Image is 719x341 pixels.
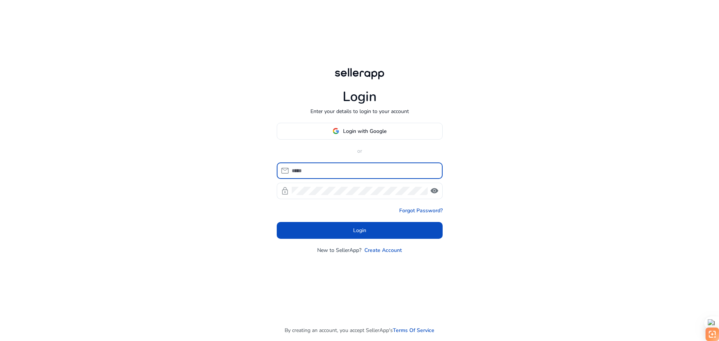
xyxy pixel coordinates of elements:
span: Login [353,226,366,234]
h1: Login [343,89,377,105]
span: Login with Google [343,127,386,135]
button: Login [277,222,443,239]
p: or [277,147,443,155]
img: google-logo.svg [333,128,339,134]
span: lock [280,186,289,195]
a: Create Account [364,246,402,254]
a: Terms Of Service [393,326,434,334]
p: New to SellerApp? [317,246,361,254]
p: Enter your details to login to your account [310,107,409,115]
span: mail [280,166,289,175]
span: visibility [430,186,439,195]
a: Forgot Password? [399,207,443,214]
button: Login with Google [277,123,443,140]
